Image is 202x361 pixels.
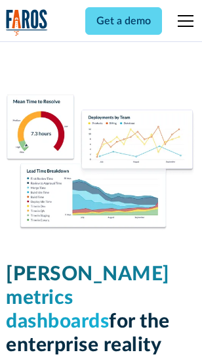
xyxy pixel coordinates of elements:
[6,265,170,331] span: [PERSON_NAME] metrics dashboards
[170,5,196,37] div: menu
[6,9,48,36] img: Logo of the analytics and reporting company Faros.
[6,9,48,36] a: home
[6,95,196,231] img: Dora Metrics Dashboard
[6,263,196,357] h1: for the enterprise reality
[85,7,162,35] a: Get a demo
